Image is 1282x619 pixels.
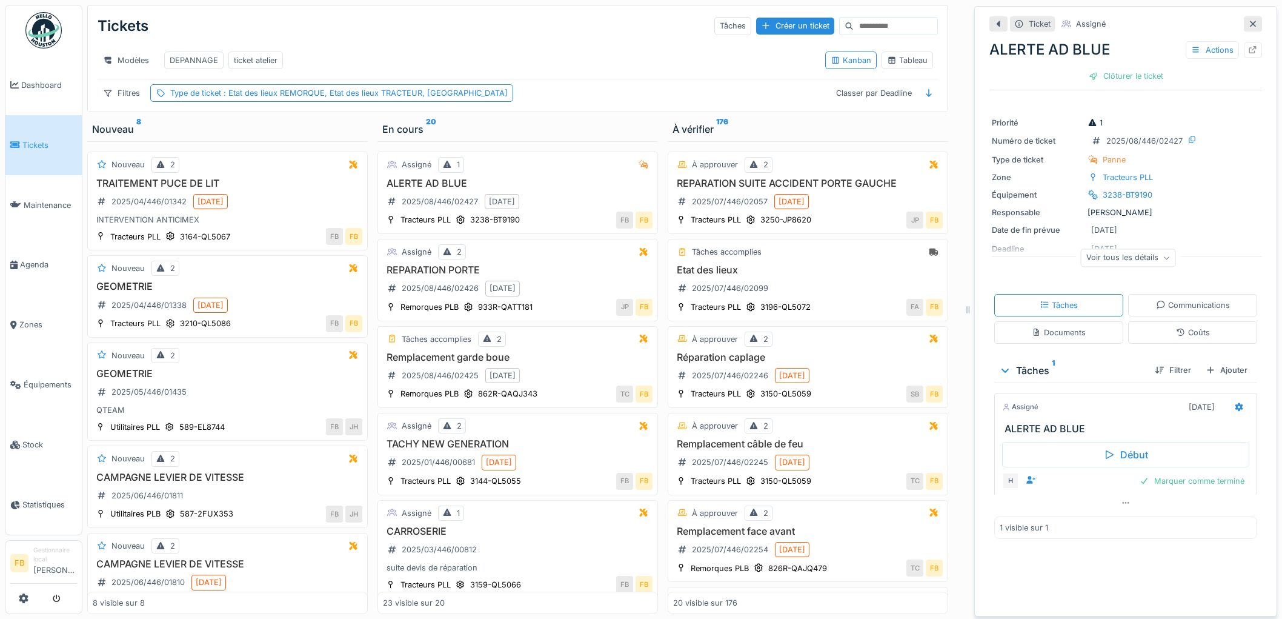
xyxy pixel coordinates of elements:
[400,475,451,487] div: Tracteurs PLL
[170,159,175,170] div: 2
[10,546,77,584] a: FB Gestionnaire local[PERSON_NAME]
[692,283,768,294] div: 2025/07/446/02099
[5,175,82,235] a: Maintenance
[1088,117,1103,129] div: 1
[763,159,768,170] div: 2
[673,352,943,363] h3: Réparation caplage
[926,386,943,403] div: FB
[400,214,451,226] div: Tracteurs PLL
[98,52,154,69] div: Modèles
[180,231,230,243] div: 3164-QL5067
[111,196,187,207] div: 2025/04/446/01342
[110,231,161,243] div: Tracteurs PLL
[400,579,451,591] div: Tracteurs PLL
[221,89,508,98] span: : Etat des lieux REMORQUE, Etat des lieux TRACTEUR, [GEOGRAPHIC_DATA]
[98,84,145,102] div: Filtres
[93,368,362,380] h3: GEOMETRIE
[999,363,1145,378] div: Tâches
[470,475,521,487] div: 3144-QL5055
[636,386,653,403] div: FB
[170,453,175,464] div: 2
[779,544,805,555] div: [DATE]
[926,299,943,316] div: FB
[478,301,533,313] div: 933R-QATT181
[1084,68,1168,84] div: Clôturer le ticket
[992,189,1083,201] div: Équipement
[692,246,762,258] div: Tâches accomplies
[760,475,811,487] div: 3150-QL5059
[345,506,362,523] div: JH
[1103,189,1152,201] div: 3238-BT9190
[5,235,82,295] a: Agenda
[198,196,224,207] div: [DATE]
[992,172,1083,183] div: Zone
[691,475,741,487] div: Tracteurs PLL
[402,159,431,170] div: Assigné
[906,560,923,577] div: TC
[691,214,741,226] div: Tracteurs PLL
[926,473,943,490] div: FB
[383,178,653,189] h3: ALERTE AD BLUE
[1029,18,1051,30] div: Ticket
[93,558,362,570] h3: CAMPAGNE LEVIER DE VITESSE
[490,283,516,294] div: [DATE]
[170,263,175,274] div: 2
[110,508,161,520] div: Utilitaires PLB
[402,544,477,555] div: 2025/03/446/00812
[402,370,479,381] div: 2025/08/446/02425
[196,577,222,588] div: [DATE]
[768,563,827,574] div: 826R-QAJQ479
[383,526,653,537] h3: CARROSERIE
[691,563,749,574] div: Remorques PLB
[489,196,515,207] div: [DATE]
[402,420,431,432] div: Assigné
[400,301,459,313] div: Remorques PLB
[22,439,77,450] span: Stock
[926,212,943,229] div: FB
[24,199,77,211] span: Maintenance
[992,135,1083,147] div: Numéro de ticket
[180,508,233,520] div: 587-2FUX353
[779,457,805,468] div: [DATE]
[1076,18,1106,30] div: Assigné
[692,159,738,170] div: À approuver
[673,122,943,136] div: À vérifier
[400,388,459,400] div: Remorques PLB
[763,420,768,432] div: 2
[1156,299,1230,311] div: Communications
[33,546,77,581] li: [PERSON_NAME]
[111,159,145,170] div: Nouveau
[21,79,77,91] span: Dashboard
[1002,442,1249,467] div: Début
[98,10,148,42] div: Tickets
[33,546,77,564] div: Gestionnaire local
[110,318,161,329] div: Tracteurs PLL
[402,196,478,207] div: 2025/08/446/02427
[24,379,77,390] span: Équipements
[402,283,479,294] div: 2025/08/446/02426
[673,264,943,276] h3: Etat des lieux
[1040,299,1078,311] div: Tâches
[692,196,768,207] div: 2025/07/446/02057
[457,246,462,258] div: 2
[692,544,768,555] div: 2025/07/446/02254
[111,453,145,464] div: Nouveau
[1081,249,1176,267] div: Voir tous les détails
[402,246,431,258] div: Assigné
[345,315,362,332] div: FB
[5,115,82,175] a: Tickets
[926,560,943,577] div: FB
[673,178,943,189] h3: REPARATION SUITE ACCIDENT PORTE GAUCHE
[110,421,160,433] div: Utilitaires PLL
[1150,362,1196,378] div: Filtrer
[111,490,183,501] div: 2025/06/446/01811
[1103,154,1126,166] div: Panne
[92,122,363,136] div: Nouveau
[19,319,77,330] span: Zones
[5,355,82,415] a: Équipements
[1103,172,1153,183] div: Tracteurs PLL
[326,506,343,523] div: FB
[170,87,508,99] div: Type de ticket
[1052,363,1055,378] sup: 1
[831,55,871,66] div: Kanban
